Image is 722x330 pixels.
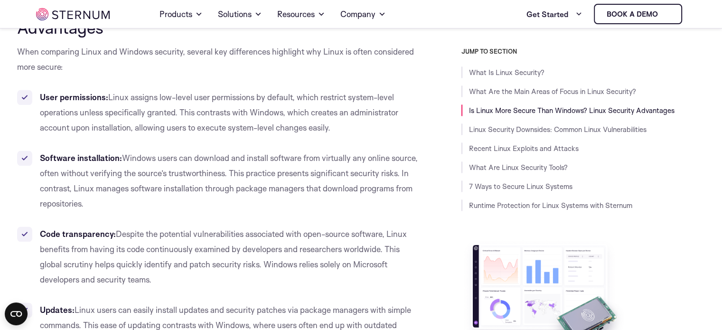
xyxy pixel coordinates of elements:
[469,87,636,96] a: What Are the Main Areas of Focus in Linux Security?
[40,229,116,239] b: Code transparency:
[469,144,579,153] a: Recent Linux Exploits and Attacks
[469,106,675,115] a: Is Linux More Secure Than Windows? Linux Security Advantages
[461,47,705,55] h3: JUMP TO SECTION
[277,1,325,28] a: Resources
[526,5,582,24] a: Get Started
[469,125,647,134] a: Linux Security Downsides: Common Linux Vulnerabilities
[17,47,414,72] span: When comparing Linux and Windows security, several key differences highlight why Linux is often c...
[469,68,544,77] a: What Is Linux Security?
[40,92,398,132] span: Linux assigns low-level user permissions by default, which restrict system-level operations unles...
[469,163,568,172] a: What Are Linux Security Tools?
[40,92,108,102] b: User permissions:
[662,10,669,18] img: sternum iot
[469,182,572,191] a: 7 Ways to Secure Linux Systems
[469,201,632,210] a: Runtime Protection for Linux Systems with Sternum
[40,153,418,208] span: Windows users can download and install software from virtually any online source, often without v...
[40,229,407,284] span: Despite the potential vulnerabilities associated with open-source software, Linux benefits from h...
[5,302,28,325] button: Open CMP widget
[159,1,203,28] a: Products
[36,8,110,20] img: sternum iot
[218,1,262,28] a: Solutions
[40,305,75,315] b: Updates:
[40,153,122,163] b: Software installation:
[340,1,386,28] a: Company
[594,4,682,24] a: Book a demo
